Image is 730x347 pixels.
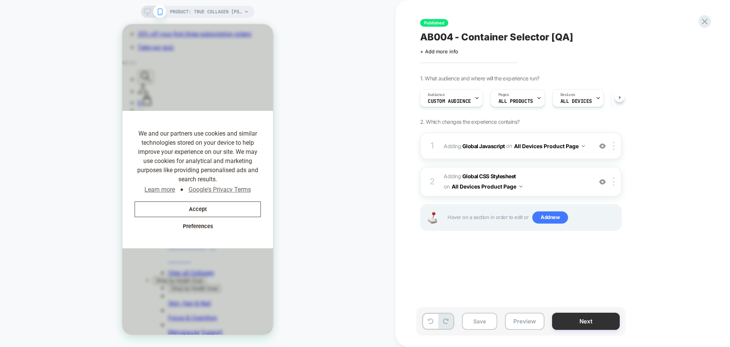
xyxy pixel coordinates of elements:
span: AB004 - Container Selector [QA] [420,31,573,43]
span: Audience [428,92,445,98]
button: All Devices Product Page [452,181,522,192]
span: Custom Audience [428,99,471,104]
button: Preview [505,313,544,330]
a: Google's Privacy Terms [65,160,129,171]
span: Hover on a section in order to edit or [448,211,617,224]
img: crossed eye [599,143,606,149]
b: Global CSS Stylesheet [462,173,516,179]
button: Next [552,313,620,330]
span: Adding [444,171,589,192]
span: We and our partners use cookies and similar technologies stored on your device to help improve yo... [12,105,138,160]
div: 2 [428,174,436,189]
img: close [613,177,614,186]
span: on [506,141,512,150]
span: ALL DEVICES [560,99,592,104]
img: close [613,142,614,150]
button: Accept [12,177,138,193]
img: down arrow [519,185,522,187]
button: Preferences [12,195,138,210]
button: Save [462,313,497,330]
span: Add new [532,211,568,224]
button: All Devices Product Page [514,141,585,152]
img: crossed eye [599,179,606,185]
span: 2. Which changes the experience contains? [420,118,519,125]
img: down arrow [582,145,585,147]
span: + Add more info [420,48,458,54]
span: on [444,182,449,191]
span: Published [420,19,448,27]
span: ● [58,161,61,170]
span: Pages [498,92,509,98]
a: Learn more [21,160,54,171]
span: 1. What audience and where will the experience run? [420,75,539,82]
span: ALL PRODUCTS [498,99,533,104]
span: PRODUCT: True Collagen [pouch] [170,6,242,18]
div: 1 [428,138,436,154]
b: Global Javascript [462,142,505,149]
span: Devices [560,92,575,98]
img: Joystick [425,212,440,224]
span: Adding [444,141,589,152]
